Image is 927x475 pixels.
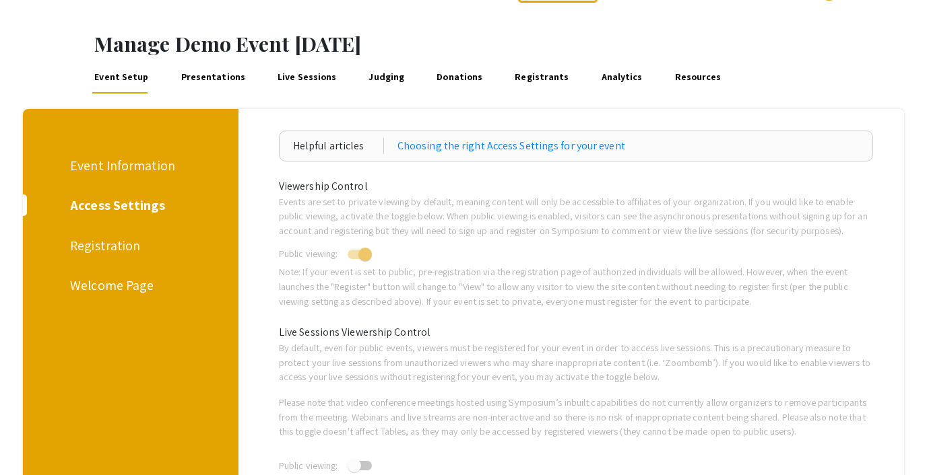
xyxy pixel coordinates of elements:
a: Event Setup [92,61,151,94]
a: Presentations [179,61,247,94]
span: Public viewing: [279,247,338,260]
span: done [594,233,626,266]
div: Welcome Page [70,275,187,295]
div: Helpful articles [293,138,384,154]
div: Live Sessions Viewership Control [269,324,884,340]
p: By default, even for public events, viewers must be registered for your event in order to access ... [279,340,874,384]
p: Please note that video conference meetings hosted using Symposium’s inbuilt capabilities do not c... [279,395,874,439]
p: Note: If your event is set to public, pre-registration via the registration page of authorized in... [279,264,874,308]
a: Resources [672,61,724,94]
a: Registrants [513,61,571,94]
iframe: Chat [10,414,57,465]
div: Access Settings [70,195,187,215]
span: Public viewing: [279,459,338,472]
div: Event Information [70,155,187,176]
a: Analytics [599,61,645,94]
a: Live Sessions [276,61,339,94]
div: Registration [70,235,187,256]
div: Events are set to private viewing by default, meaning content will only be accessible to affiliat... [269,194,884,238]
a: Donations [435,61,485,94]
a: Choosing the right Access Settings for your event [397,138,625,154]
div: Viewership Control [269,178,884,194]
h1: Manage Demo Event [DATE] [94,32,927,56]
a: Judging [366,61,407,94]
